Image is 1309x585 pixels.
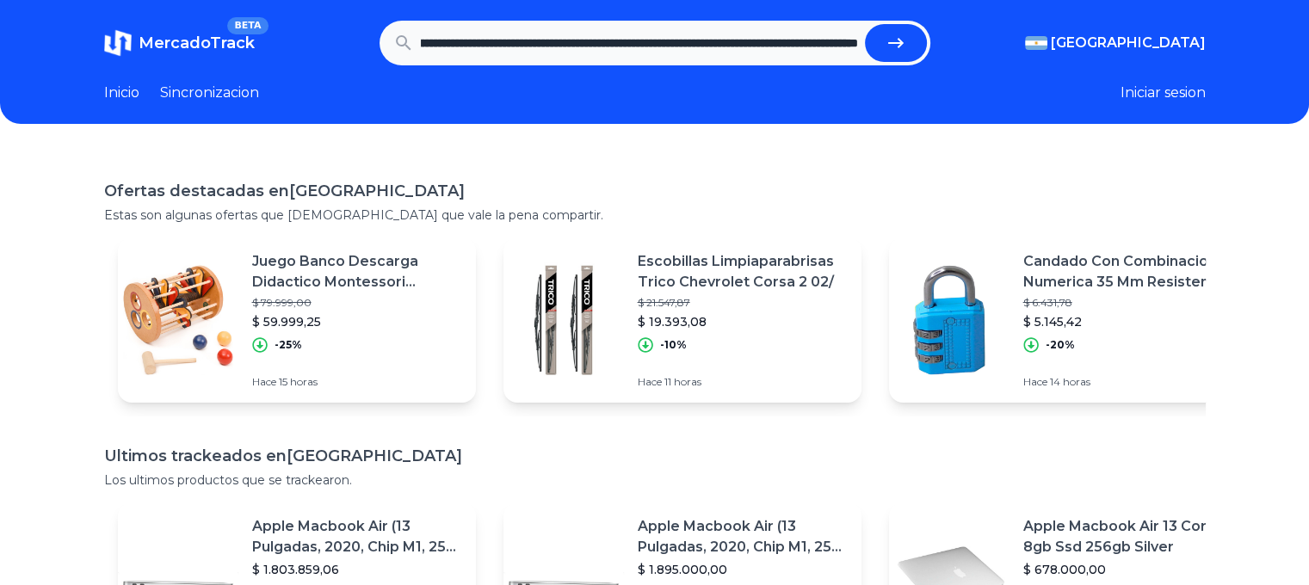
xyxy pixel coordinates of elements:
[889,260,1010,380] img: Featured image
[889,237,1247,403] a: Featured imageCandado Con Combinacion Numerica 35 Mm Resistente$ 6.431,78$ 5.145,42-20%Hace 14 horas
[1121,83,1206,103] button: Iniciar sesion
[104,29,132,57] img: MercadoTrack
[1023,516,1233,557] p: Apple Macbook Air 13 Core I5 8gb Ssd 256gb Silver
[227,17,268,34] span: BETA
[1023,561,1233,578] p: $ 678.000,00
[160,83,259,103] a: Sincronizacion
[104,206,1206,224] p: Estas son algunas ofertas que [DEMOGRAPHIC_DATA] que vale la pena compartir.
[1051,33,1206,53] span: [GEOGRAPHIC_DATA]
[104,444,1206,468] h1: Ultimos trackeados en [GEOGRAPHIC_DATA]
[252,375,462,389] p: Hace 15 horas
[1025,33,1206,53] button: [GEOGRAPHIC_DATA]
[1025,36,1047,50] img: Argentina
[638,251,848,292] p: Escobillas Limpiaparabrisas Trico Chevrolet Corsa 2 02/
[660,338,687,352] p: -10%
[104,29,255,57] a: MercadoTrackBETA
[252,313,462,330] p: $ 59.999,25
[139,34,255,52] span: MercadoTrack
[252,296,462,310] p: $ 79.999,00
[252,561,462,578] p: $ 1.803.859,06
[638,375,848,389] p: Hace 11 horas
[503,237,861,403] a: Featured imageEscobillas Limpiaparabrisas Trico Chevrolet Corsa 2 02/$ 21.547,87$ 19.393,08-10%Ha...
[1046,338,1075,352] p: -20%
[1023,296,1233,310] p: $ 6.431,78
[1023,375,1233,389] p: Hace 14 horas
[118,237,476,403] a: Featured imageJuego Banco Descarga Didactico Montessori Encastre Juguete$ 79.999,00$ 59.999,25-25...
[503,260,624,380] img: Featured image
[1023,313,1233,330] p: $ 5.145,42
[638,516,848,557] p: Apple Macbook Air (13 Pulgadas, 2020, Chip M1, 256 Gb De Ssd, 8 Gb De Ram) - Plata
[104,83,139,103] a: Inicio
[104,471,1206,489] p: Los ultimos productos que se trackearon.
[1023,251,1233,292] p: Candado Con Combinacion Numerica 35 Mm Resistente
[252,516,462,557] p: Apple Macbook Air (13 Pulgadas, 2020, Chip M1, 256 Gb De Ssd, 8 Gb De Ram) - Plata
[118,260,238,380] img: Featured image
[104,179,1206,203] h1: Ofertas destacadas en [GEOGRAPHIC_DATA]
[638,313,848,330] p: $ 19.393,08
[275,338,302,352] p: -25%
[252,251,462,292] p: Juego Banco Descarga Didactico Montessori Encastre Juguete
[638,561,848,578] p: $ 1.895.000,00
[638,296,848,310] p: $ 21.547,87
